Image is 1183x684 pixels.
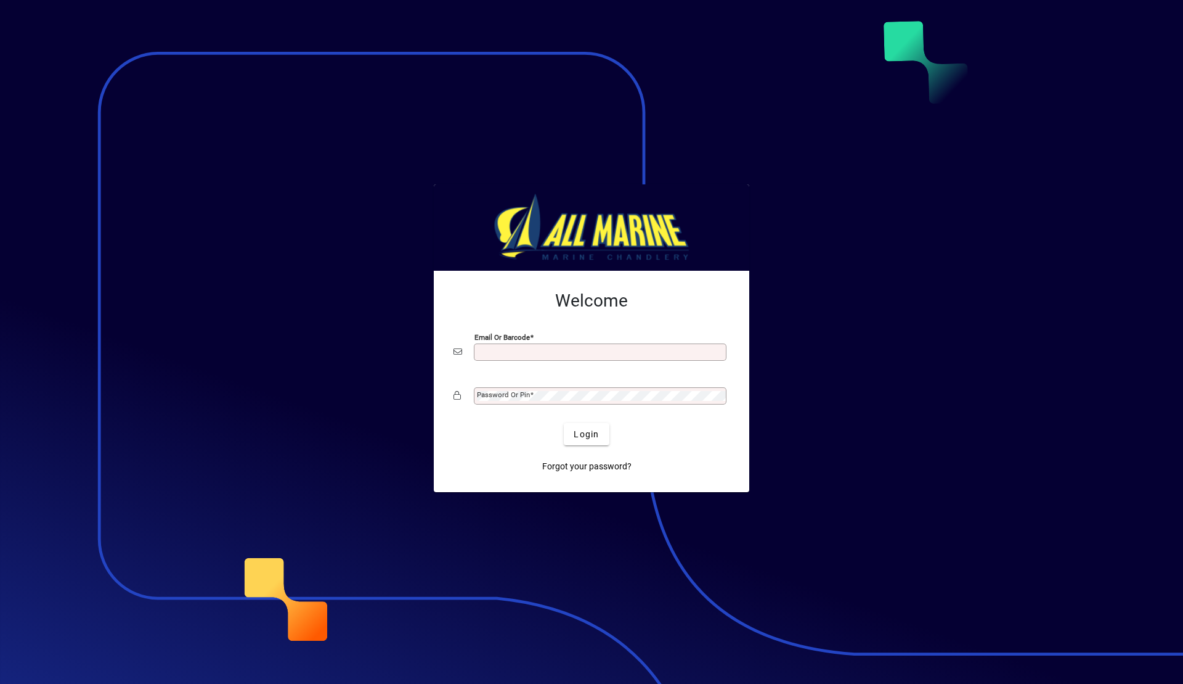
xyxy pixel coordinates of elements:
[564,423,609,445] button: Login
[542,460,632,473] span: Forgot your password?
[474,333,530,342] mat-label: Email or Barcode
[477,390,530,399] mat-label: Password or Pin
[453,290,730,311] h2: Welcome
[537,455,636,477] a: Forgot your password?
[574,428,599,441] span: Login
